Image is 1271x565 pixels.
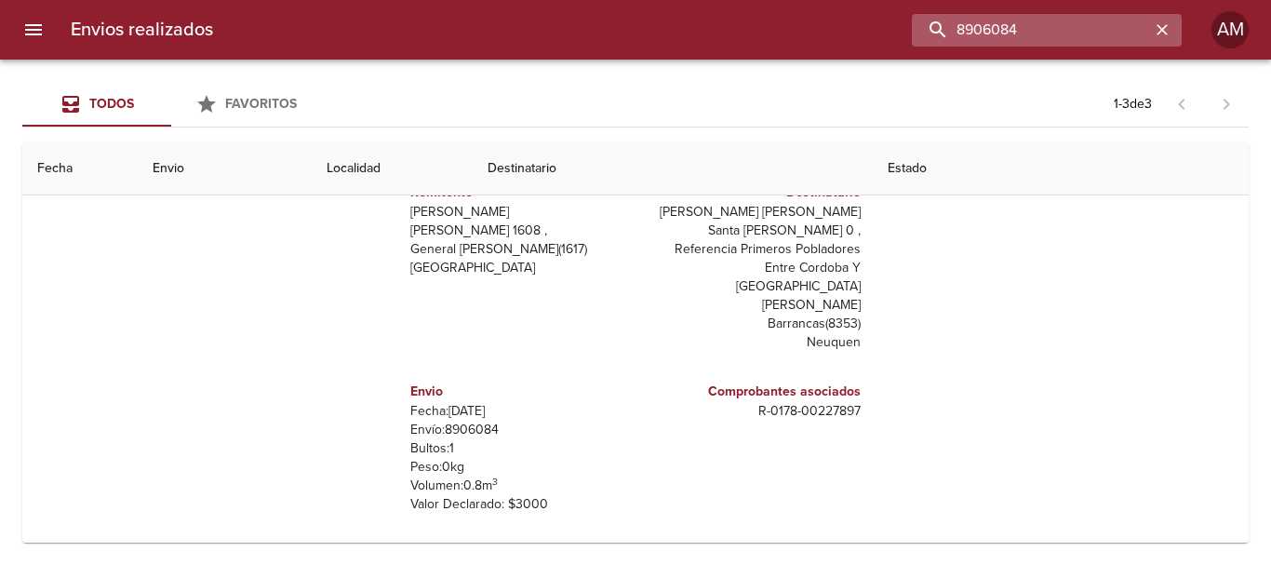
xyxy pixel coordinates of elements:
[643,315,861,333] p: Barrancas ( 8353 )
[873,142,1249,195] th: Estado
[410,259,628,277] p: [GEOGRAPHIC_DATA]
[643,222,861,315] p: Santa [PERSON_NAME] 0 , Referencia Primeros Pobladores Entre Cordoba Y [GEOGRAPHIC_DATA][PERSON_N...
[71,15,213,45] h6: Envios realizados
[643,382,861,402] h6: Comprobantes asociados
[410,477,628,495] p: Volumen: 0.8 m
[410,240,628,259] p: General [PERSON_NAME] ( 1617 )
[643,402,861,421] p: R - 0178 - 00227897
[410,222,628,240] p: [PERSON_NAME] 1608 ,
[1211,11,1249,48] div: AM
[312,142,472,195] th: Localidad
[410,495,628,514] p: Valor Declarado: $ 3000
[410,203,628,222] p: [PERSON_NAME]
[410,439,628,458] p: Bultos: 1
[410,458,628,477] p: Peso: 0 kg
[643,333,861,352] p: Neuquen
[1211,11,1249,48] div: Abrir información de usuario
[492,476,498,488] sup: 3
[138,142,313,195] th: Envio
[89,96,134,112] span: Todos
[410,421,628,439] p: Envío: 8906084
[410,402,628,421] p: Fecha: [DATE]
[1114,95,1152,114] p: 1 - 3 de 3
[1159,94,1204,113] span: Pagina anterior
[1204,82,1249,127] span: Pagina siguiente
[473,142,874,195] th: Destinatario
[225,96,297,112] span: Favoritos
[643,203,861,222] p: [PERSON_NAME] [PERSON_NAME]
[410,382,628,402] h6: Envio
[912,14,1150,47] input: buscar
[22,82,320,127] div: Tabs Envios
[22,142,138,195] th: Fecha
[11,7,56,52] button: menu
